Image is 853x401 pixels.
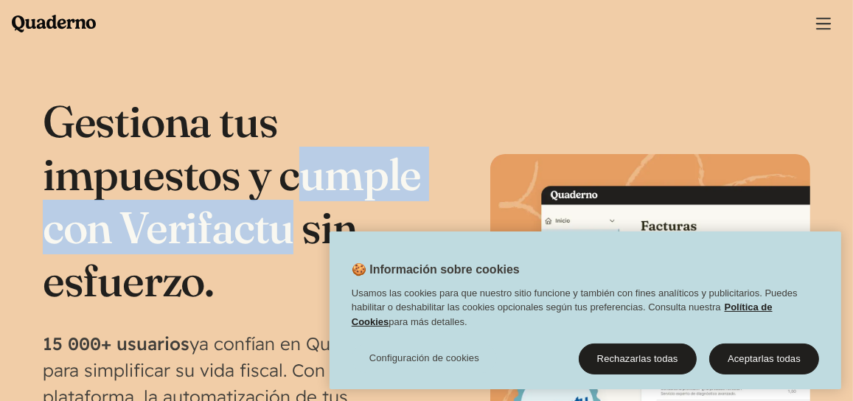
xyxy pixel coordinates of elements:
strong: 15 000+ usuarios [43,332,189,355]
div: 🍪 Información sobre cookies [330,231,841,389]
button: Rechazarlas todas [579,344,697,374]
a: Política de Cookies [352,301,773,327]
button: Aceptarlas todas [709,344,819,374]
h2: 🍪 Información sobre cookies [330,261,520,286]
h1: Gestiona tus impuestos y cumple con Verifactu sin esfuerzo. [43,94,427,307]
div: Usamos las cookies para que nuestro sitio funcione y también con fines analíticos y publicitarios... [330,286,841,337]
button: Configuración de cookies [352,344,497,373]
div: Cookie banner [330,231,841,389]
